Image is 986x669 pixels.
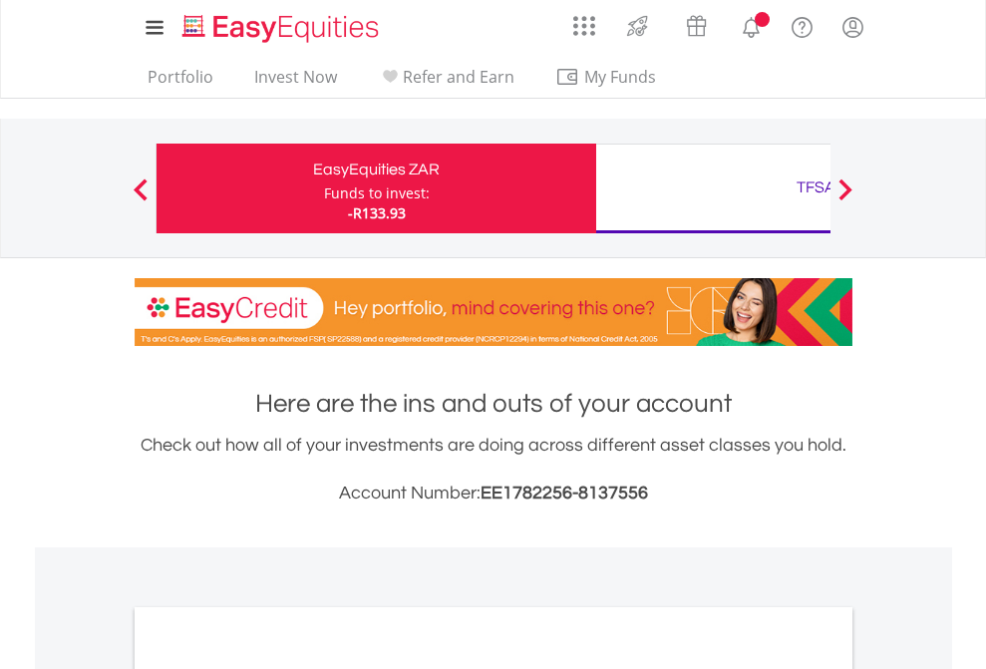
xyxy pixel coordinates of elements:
img: EasyCredit Promotion Banner [135,278,852,346]
img: grid-menu-icon.svg [573,15,595,37]
span: Refer and Earn [403,66,514,88]
h3: Account Number: [135,480,852,507]
span: EE1782256-8137556 [481,484,648,502]
div: Check out how all of your investments are doing across different asset classes you hold. [135,432,852,507]
button: Previous [121,188,161,208]
a: AppsGrid [560,5,608,37]
a: Notifications [726,5,777,45]
h1: Here are the ins and outs of your account [135,386,852,422]
div: EasyEquities ZAR [168,156,584,183]
button: Next [825,188,865,208]
div: Funds to invest: [324,183,430,203]
img: thrive-v2.svg [621,10,654,42]
a: FAQ's and Support [777,5,827,45]
a: Vouchers [667,5,726,42]
a: Portfolio [140,67,221,98]
a: Invest Now [246,67,345,98]
img: EasyEquities_Logo.png [178,12,387,45]
span: My Funds [555,64,686,90]
a: My Profile [827,5,878,49]
a: Home page [174,5,387,45]
a: Refer and Earn [370,67,522,98]
span: -R133.93 [348,203,406,222]
img: vouchers-v2.svg [680,10,713,42]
